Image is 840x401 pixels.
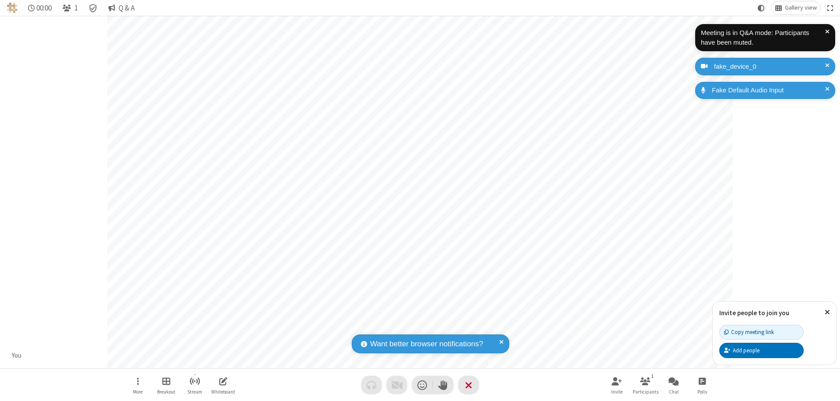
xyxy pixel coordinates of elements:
button: Send a reaction [412,376,433,394]
button: Using system theme [754,1,768,14]
button: Video [386,376,407,394]
span: Polls [697,389,707,394]
button: Audio problem - check your Internet connection or call by phone [361,376,382,394]
span: Stream [187,389,202,394]
button: Fullscreen [824,1,837,14]
div: fake_device_0 [711,62,829,72]
button: Open chat [661,373,687,397]
button: Invite participants (⌘+Shift+I) [604,373,630,397]
button: Q & A [105,1,138,14]
span: Want better browser notifications? [370,338,483,350]
span: More [133,389,143,394]
label: Invite people to join you [719,309,789,317]
button: Open poll [689,373,715,397]
button: Close popover [818,302,836,323]
button: Copy meeting link [719,325,804,340]
div: Meeting is in Q&A mode: Participants have been muted. [701,28,825,48]
div: Copy meeting link [724,328,774,336]
span: Breakout [157,389,175,394]
span: 1 [74,4,78,12]
span: Whiteboard [211,389,235,394]
button: Add people [719,343,804,358]
span: Q & A [119,4,135,12]
button: End or leave meeting [458,376,479,394]
div: 1 [649,372,656,380]
span: 00:00 [36,4,52,12]
div: Meeting details Encryption enabled [85,1,101,14]
button: Start streaming [182,373,208,397]
button: Open participant list [632,373,658,397]
button: Change layout [771,1,820,14]
div: Timer [24,1,56,14]
button: Manage Breakout Rooms [153,373,179,397]
span: Chat [669,389,679,394]
button: Raise hand [433,376,454,394]
img: QA Selenium DO NOT DELETE OR CHANGE [7,3,17,13]
button: Open shared whiteboard [210,373,236,397]
span: Gallery view [785,4,817,11]
span: Invite [611,389,623,394]
button: Open participant list [59,1,81,14]
button: Open menu [125,373,151,397]
div: You [9,351,25,361]
div: Fake Default Audio Input [709,85,829,95]
span: Participants [633,389,658,394]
